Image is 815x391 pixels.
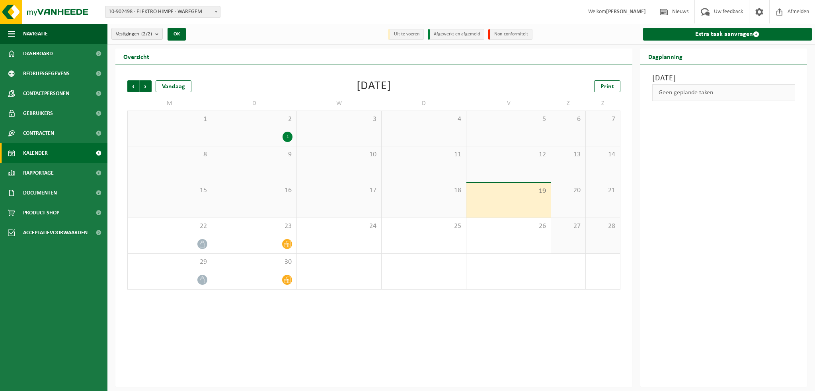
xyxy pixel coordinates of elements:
button: Vestigingen(2/2) [111,28,163,40]
span: 24 [301,222,377,231]
span: Vestigingen [116,28,152,40]
span: Dashboard [23,44,53,64]
span: Bedrijfsgegevens [23,64,70,84]
strong: [PERSON_NAME] [606,9,646,15]
span: 30 [216,258,292,267]
div: 1 [283,132,292,142]
span: 4 [386,115,462,124]
span: 25 [386,222,462,231]
span: 2 [216,115,292,124]
h3: [DATE] [652,72,796,84]
span: 26 [470,222,547,231]
span: Rapportage [23,163,54,183]
li: Uit te voeren [388,29,424,40]
td: W [297,96,382,111]
span: 1 [132,115,208,124]
span: 8 [132,150,208,159]
td: V [466,96,551,111]
div: [DATE] [357,80,391,92]
div: Geen geplande taken [652,84,796,101]
span: Documenten [23,183,57,203]
td: D [212,96,297,111]
td: Z [551,96,586,111]
span: 13 [555,150,581,159]
td: D [382,96,466,111]
span: 5 [470,115,547,124]
span: 16 [216,186,292,195]
span: 9 [216,150,292,159]
span: 29 [132,258,208,267]
span: 3 [301,115,377,124]
button: OK [168,28,186,41]
span: Navigatie [23,24,48,44]
a: Print [594,80,620,92]
span: Contracten [23,123,54,143]
span: 27 [555,222,581,231]
span: Volgende [140,80,152,92]
li: Afgewerkt en afgemeld [428,29,484,40]
span: 21 [590,186,616,195]
span: 10 [301,150,377,159]
span: Gebruikers [23,103,53,123]
li: Non-conformiteit [488,29,532,40]
span: 14 [590,150,616,159]
span: Acceptatievoorwaarden [23,223,88,243]
span: 28 [590,222,616,231]
h2: Overzicht [115,49,157,64]
span: Kalender [23,143,48,163]
span: 6 [555,115,581,124]
span: 18 [386,186,462,195]
span: 20 [555,186,581,195]
span: 19 [470,187,547,196]
h2: Dagplanning [640,49,690,64]
td: M [127,96,212,111]
span: Contactpersonen [23,84,69,103]
span: 15 [132,186,208,195]
span: 7 [590,115,616,124]
span: 22 [132,222,208,231]
span: Vorige [127,80,139,92]
span: 10-902498 - ELEKTRO HIMPE - WAREGEM [105,6,220,18]
span: 23 [216,222,292,231]
span: 11 [386,150,462,159]
a: Extra taak aanvragen [643,28,812,41]
count: (2/2) [141,31,152,37]
span: Product Shop [23,203,59,223]
span: 12 [470,150,547,159]
span: 17 [301,186,377,195]
div: Vandaag [156,80,191,92]
td: Z [586,96,620,111]
span: Print [601,84,614,90]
